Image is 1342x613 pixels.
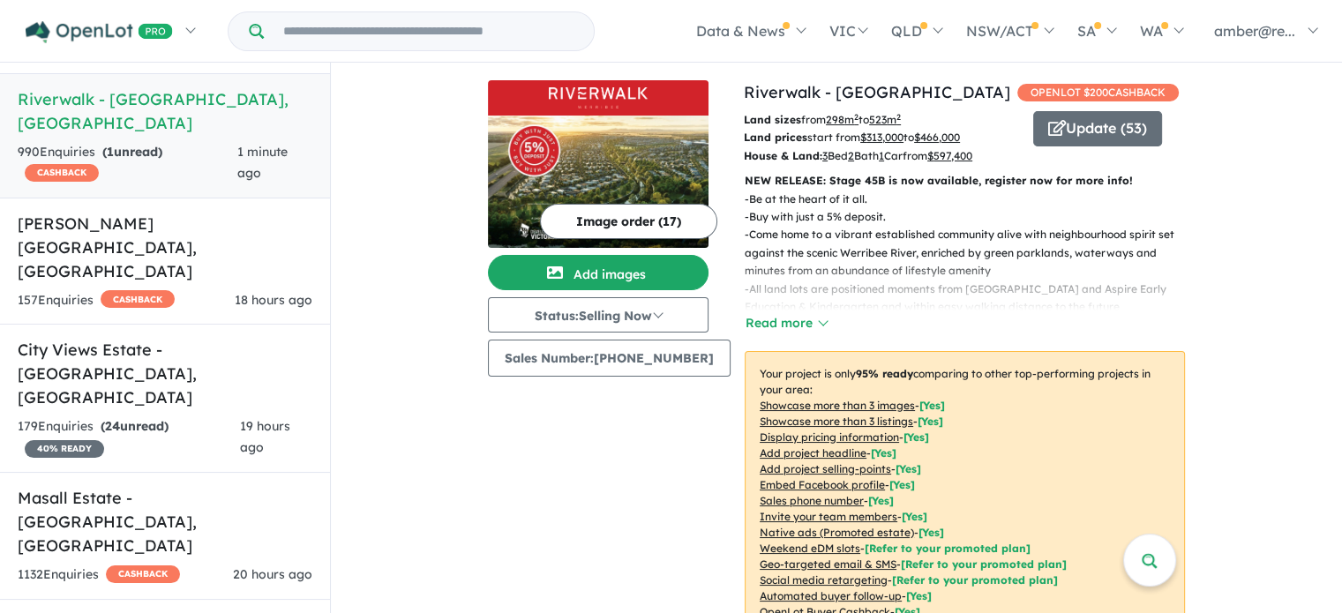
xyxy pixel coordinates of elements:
[744,149,822,162] b: House & Land:
[18,142,237,184] div: 990 Enquir ies
[760,415,913,428] u: Showcase more than 3 listings
[107,144,114,160] span: 1
[101,418,169,434] strong: ( unread)
[1017,84,1179,101] span: OPENLOT $ 200 CASHBACK
[495,87,701,108] img: Riverwalk - Werribee Logo
[879,149,884,162] u: 1
[488,116,708,248] img: Riverwalk - Werribee
[18,290,175,311] div: 157 Enquir ies
[745,226,1199,280] p: - Come home to a vibrant established community alive with neighbourhood spirit set against the sc...
[267,12,590,50] input: Try estate name, suburb, builder or developer
[106,565,180,583] span: CASHBACK
[744,111,1020,129] p: from
[101,290,175,308] span: CASHBACK
[240,418,290,455] span: 19 hours ago
[18,564,180,586] div: 1132 Enquir ies
[233,566,312,582] span: 20 hours ago
[745,172,1185,190] p: NEW RELEASE: Stage 45B is now available, register now for more info!
[105,418,120,434] span: 24
[903,430,929,444] span: [ Yes ]
[871,446,896,460] span: [ Yes ]
[760,526,914,539] u: Native ads (Promoted estate)
[918,415,943,428] span: [ Yes ]
[744,131,807,144] b: Land prices
[488,255,708,290] button: Add images
[26,21,173,43] img: Openlot PRO Logo White
[745,313,828,333] button: Read more
[889,478,915,491] span: [ Yes ]
[868,494,894,507] span: [ Yes ]
[18,87,312,135] h5: Riverwalk - [GEOGRAPHIC_DATA] , [GEOGRAPHIC_DATA]
[865,542,1031,555] span: [Refer to your promoted plan]
[848,149,854,162] u: 2
[896,462,921,475] span: [ Yes ]
[901,557,1067,571] span: [Refer to your promoted plan]
[744,113,801,126] b: Land sizes
[744,147,1020,165] p: Bed Bath Car from
[1033,111,1162,146] button: Update (53)
[25,164,99,182] span: CASHBACK
[25,440,104,458] span: 40 % READY
[488,80,708,248] a: Riverwalk - Werribee LogoRiverwalk - Werribee
[760,399,915,412] u: Showcase more than 3 images
[760,573,888,587] u: Social media retargeting
[869,113,901,126] u: 523 m
[488,340,731,377] button: Sales Number:[PHONE_NUMBER]
[903,131,960,144] span: to
[856,367,913,380] b: 95 % ready
[744,129,1020,146] p: start from
[918,526,944,539] span: [Yes]
[488,297,708,333] button: Status:Selling Now
[745,191,1199,208] p: - Be at the heart of it all.
[919,399,945,412] span: [ Yes ]
[892,573,1058,587] span: [Refer to your promoted plan]
[18,338,312,409] h5: City Views Estate - [GEOGRAPHIC_DATA] , [GEOGRAPHIC_DATA]
[745,280,1199,334] p: - All land lots are positioned moments from [GEOGRAPHIC_DATA] and Aspire Early Education & Kinder...
[896,112,901,122] sup: 2
[235,292,312,308] span: 18 hours ago
[760,510,897,523] u: Invite your team members
[102,144,162,160] strong: ( unread)
[760,462,891,475] u: Add project selling-points
[18,416,240,459] div: 179 Enquir ies
[760,542,860,555] u: Weekend eDM slots
[760,494,864,507] u: Sales phone number
[860,131,903,144] u: $ 313,000
[906,589,932,602] span: [Yes]
[18,486,312,557] h5: Masall Estate - [GEOGRAPHIC_DATA] , [GEOGRAPHIC_DATA]
[760,589,902,602] u: Automated buyer follow-up
[826,113,858,126] u: 298 m
[760,557,896,571] u: Geo-targeted email & SMS
[760,430,899,444] u: Display pricing information
[760,446,866,460] u: Add project headline
[1214,22,1295,40] span: amber@re...
[902,510,927,523] span: [ Yes ]
[927,149,972,162] u: $ 597,400
[854,112,858,122] sup: 2
[18,212,312,283] h5: [PERSON_NAME][GEOGRAPHIC_DATA] , [GEOGRAPHIC_DATA]
[822,149,828,162] u: 3
[540,204,717,239] button: Image order (17)
[914,131,960,144] u: $ 466,000
[237,144,288,181] span: 1 minute ago
[858,113,901,126] span: to
[760,478,885,491] u: Embed Facebook profile
[744,82,1010,102] a: Riverwalk - [GEOGRAPHIC_DATA]
[745,208,1199,226] p: - Buy with just a 5% deposit.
